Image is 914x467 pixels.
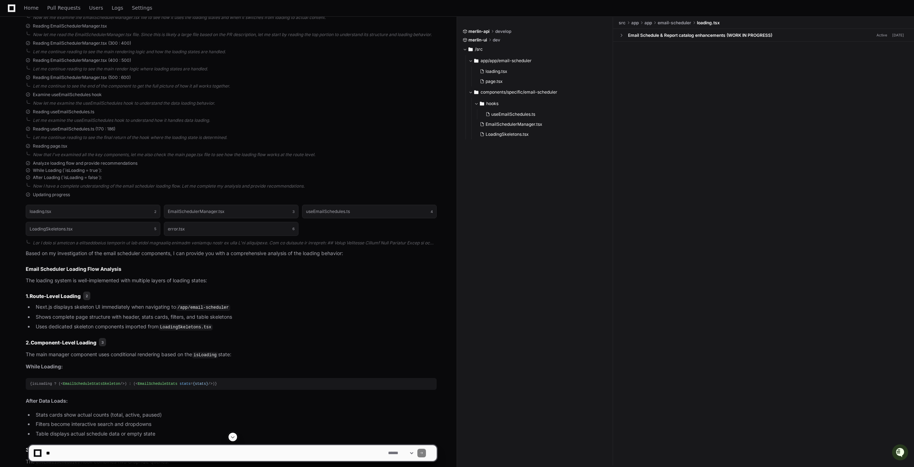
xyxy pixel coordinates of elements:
button: EmailSchedulerManager.tsx3 [164,205,298,218]
span: 3 [292,209,295,214]
div: Welcome [7,29,130,40]
span: Home [24,6,39,10]
h2: Email Scheduler Loading Flow Analysis [26,265,437,273]
button: app/app/email-scheduler [468,55,608,66]
li: Next.js displays skeleton UI immediately when navigating to [34,303,437,312]
div: [DATE] [892,33,904,38]
button: hooks [474,98,608,109]
span: EmailScheduleStats [138,382,177,386]
span: components/specific/email-scheduler [481,89,557,95]
span: LoadingSkeletons.tsx [486,131,529,137]
svg: Directory [468,45,473,54]
code: LoadingSkeletons.tsx [159,324,213,331]
span: Reading EmailSchedulerManager.tsx (300 : 400) [33,40,131,46]
div: Lor I dolo si ametcon a elitseddoeius temporin ut lab etdol magnaaliq enimadm veniamqu nostr ex u... [33,240,437,246]
span: useEmailSchedules.ts [491,111,535,117]
span: Pull Requests [47,6,80,10]
span: Reading EmailSchedulerManager.tsx (500 : 600) [33,75,131,80]
span: Settings [132,6,152,10]
span: EmailSchedulerManager.tsx [486,121,542,127]
span: Reading useEmailSchedules.ts (170 : 186) [33,126,115,132]
span: 5 [154,226,156,232]
div: Now let me examine the EmailSchedulerManager.tsx file to see how it uses the loading states and w... [33,15,437,20]
span: Reading EmailSchedulerManager.tsx [33,23,107,29]
button: useEmailSchedules.ts [483,109,603,119]
span: Pylon [71,75,86,80]
h1: error.tsx [168,227,185,231]
span: Analyze loading flow and provide recommendations [33,160,137,166]
button: LoadingSkeletons.tsx [477,129,603,139]
svg: Directory [480,99,484,108]
p: The loading system is well-implemented with multiple layers of loading states: [26,277,437,285]
span: stats [180,382,191,386]
span: page.tsx [486,79,503,84]
li: Shows complete page structure with header, stats cards, filters, and table skeletons [34,313,437,321]
span: 3 [99,338,106,347]
button: useEmailSchedules.ts4 [302,205,437,218]
strong: Component-Level Loading [31,339,96,346]
p: Based on my investigation of the email scheduler components, I can provide you with a comprehensi... [26,249,437,258]
div: Now I have a complete understanding of the email scheduler loading flow. Let me complete my analy... [33,183,437,189]
li: Stats cards show actual counts (total, active, paused) [34,411,437,419]
span: /src [475,46,483,52]
div: Now let me examine the useEmailSchedules hook to understand the data loading behavior. [33,100,437,106]
span: 2 [83,292,90,300]
span: Updating progress [33,192,70,198]
span: Examine useEmailSchedules hook [33,92,102,98]
span: email-scheduler [658,20,691,26]
h1: EmailSchedulerManager.tsx [168,209,225,214]
div: Let me examine the useEmailSchedules hook to understand how it handles data loading. [33,118,437,123]
button: components/specific/email-scheduler [468,86,608,98]
div: Let me continue reading to see the main render logic where loading states are handled. [33,66,437,72]
button: /src [463,44,608,55]
div: Let me continue reading to see the final return of the hook where the loading state is determined. [33,135,437,140]
a: Powered byPylon [50,75,86,80]
span: loading.tsx [486,69,507,74]
button: loading.tsx2 [26,205,160,218]
span: loading.tsx [697,20,720,26]
svg: Directory [474,56,478,65]
div: Let me continue reading to see the main rendering logic and how the loading states are handled. [33,49,437,55]
div: Now that I've examined all the key components, let me also check the main page.tsx file to see ho... [33,152,437,158]
button: Start new chat [121,55,130,64]
span: hooks [486,101,498,106]
img: 1756235613930-3d25f9e4-fa56-45dd-b3ad-e072dfbd1548 [7,53,20,66]
span: src [619,20,626,26]
span: Logs [112,6,123,10]
span: Reading EmailSchedulerManager.tsx (400 : 500) [33,58,131,63]
strong: Route-Level Loading [30,293,81,299]
div: Start new chat [24,53,117,60]
span: dev [493,37,500,43]
h1: useEmailSchedules.ts [306,209,350,214]
h3: 2. [26,339,437,347]
div: Email Schedule & Report catalog enhancements (WORK IN PROGRESS) [628,33,772,38]
svg: Directory [474,88,478,96]
span: Reading useEmailSchedules.ts [33,109,94,115]
span: merlin-api [468,29,489,34]
span: EmailScheduleStatsSkeleton [63,382,120,386]
span: 2 [154,209,156,214]
strong: After Data Loads: [26,398,68,404]
img: PlayerZero [7,7,21,21]
iframe: Open customer support [891,443,910,463]
li: Uses dedicated skeleton components imported from [34,323,437,331]
code: isLoading [192,352,218,358]
code: /app/email-scheduler [176,304,230,311]
span: < = /> [136,382,213,386]
li: Table displays actual schedule data or empty state [34,430,437,438]
h3: 1. [26,292,437,301]
button: loading.tsx [477,66,603,76]
span: Users [89,6,103,10]
span: develop [495,29,511,34]
span: After Loading (`isLoading = false`): [33,175,102,180]
div: {isLoading ? ( ) : ( )} [30,381,432,387]
span: Reading page.tsx [33,143,67,149]
span: app/app/email-scheduler [481,58,532,64]
span: {stats} [193,382,208,386]
div: Now let me read the EmailSchedulerManager.tsx file. Since this is likely a large file based on th... [33,32,437,38]
button: error.tsx6 [164,222,298,235]
span: app [644,20,652,26]
h1: LoadingSkeletons.tsx [30,227,73,231]
h1: loading.tsx [30,209,51,214]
